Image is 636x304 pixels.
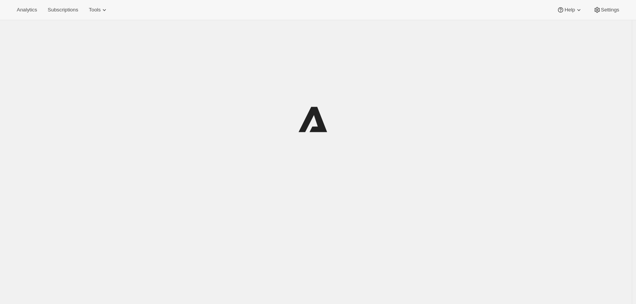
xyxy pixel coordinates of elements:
[601,7,619,13] span: Settings
[564,7,575,13] span: Help
[12,5,42,15] button: Analytics
[89,7,101,13] span: Tools
[552,5,587,15] button: Help
[17,7,37,13] span: Analytics
[48,7,78,13] span: Subscriptions
[84,5,113,15] button: Tools
[43,5,83,15] button: Subscriptions
[589,5,624,15] button: Settings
